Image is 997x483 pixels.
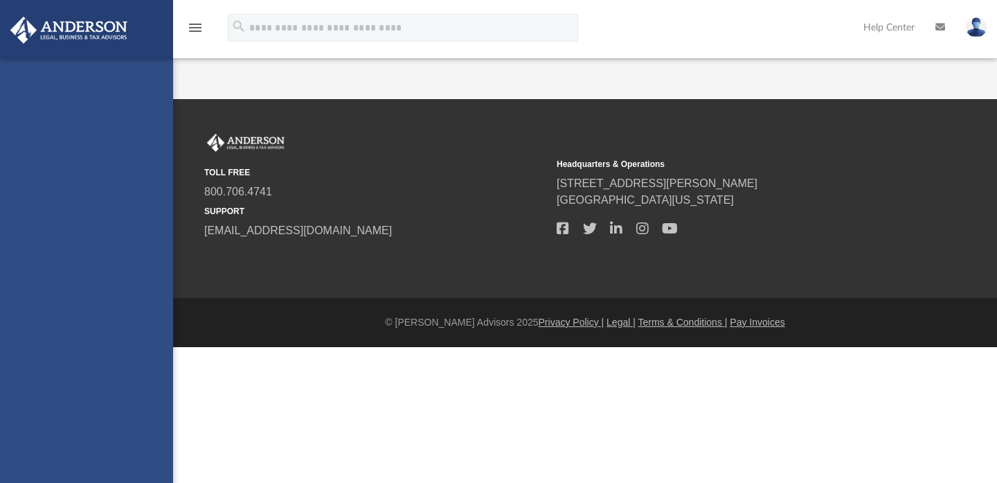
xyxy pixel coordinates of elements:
div: © [PERSON_NAME] Advisors 2025 [173,315,997,330]
a: menu [187,26,204,36]
img: Anderson Advisors Platinum Portal [6,17,132,44]
img: User Pic [966,17,987,37]
a: Legal | [607,317,636,328]
a: [GEOGRAPHIC_DATA][US_STATE] [557,194,734,206]
a: Terms & Conditions | [638,317,728,328]
a: [STREET_ADDRESS][PERSON_NAME] [557,177,757,189]
a: 800.706.4741 [204,186,272,197]
a: Pay Invoices [730,317,784,328]
small: SUPPORT [204,205,547,218]
a: Privacy Policy | [539,317,604,328]
small: TOLL FREE [204,166,547,179]
img: Anderson Advisors Platinum Portal [204,134,287,152]
i: menu [187,19,204,36]
small: Headquarters & Operations [557,158,899,170]
i: search [231,19,246,34]
a: [EMAIL_ADDRESS][DOMAIN_NAME] [204,225,392,236]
